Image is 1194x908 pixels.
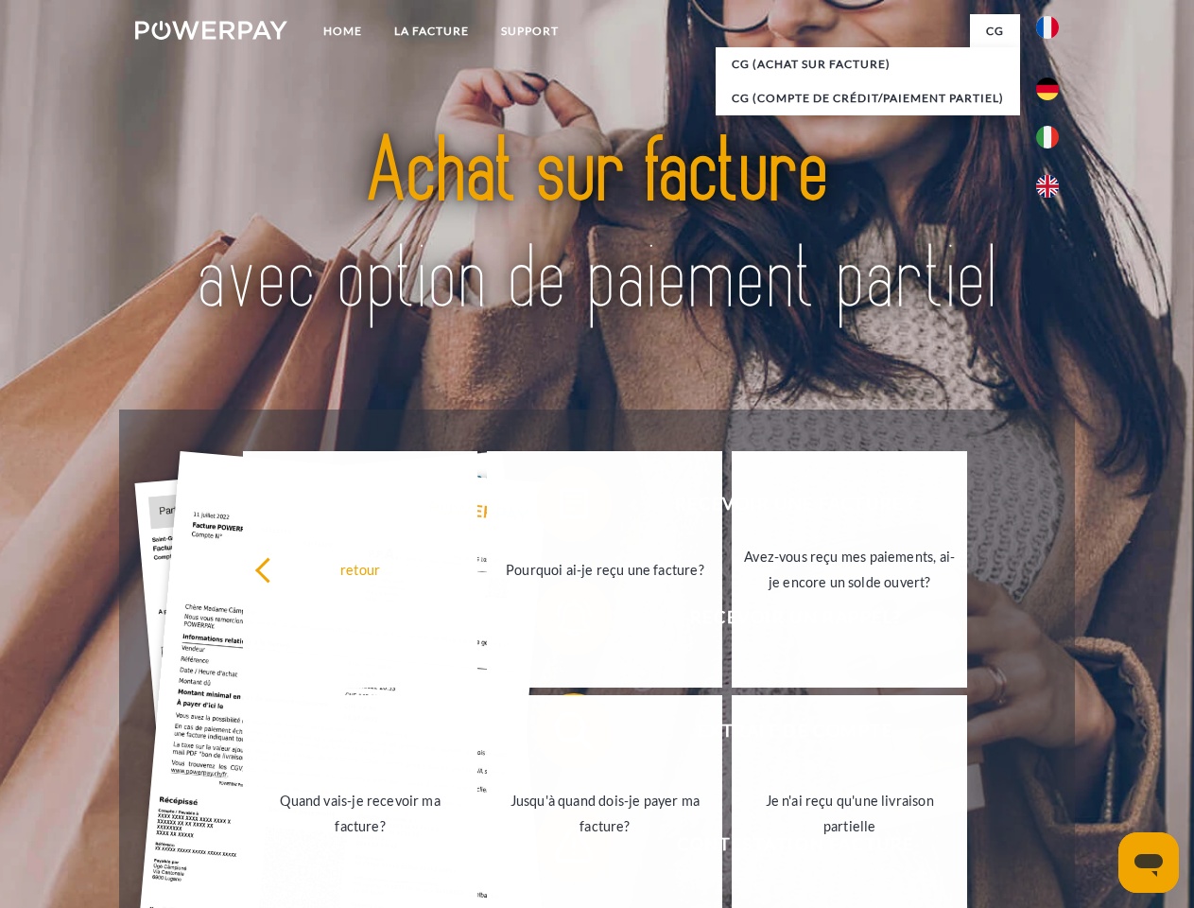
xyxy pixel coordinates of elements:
a: Avez-vous reçu mes paiements, ai-je encore un solde ouvert? [732,451,967,688]
a: CG (achat sur facture) [716,47,1020,81]
div: Je n'ai reçu qu'une livraison partielle [743,788,956,839]
img: logo-powerpay-white.svg [135,21,287,40]
img: fr [1036,16,1059,39]
a: Home [307,14,378,48]
div: retour [254,556,467,582]
iframe: Bouton de lancement de la fenêtre de messagerie [1118,832,1179,893]
a: LA FACTURE [378,14,485,48]
img: it [1036,126,1059,148]
div: Jusqu'à quand dois-je payer ma facture? [498,788,711,839]
img: de [1036,78,1059,100]
a: Support [485,14,575,48]
div: Quand vais-je recevoir ma facture? [254,788,467,839]
div: Pourquoi ai-je reçu une facture? [498,556,711,582]
div: Avez-vous reçu mes paiements, ai-je encore un solde ouvert? [743,544,956,595]
img: title-powerpay_fr.svg [181,91,1013,362]
a: CG [970,14,1020,48]
img: en [1036,175,1059,198]
a: CG (Compte de crédit/paiement partiel) [716,81,1020,115]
